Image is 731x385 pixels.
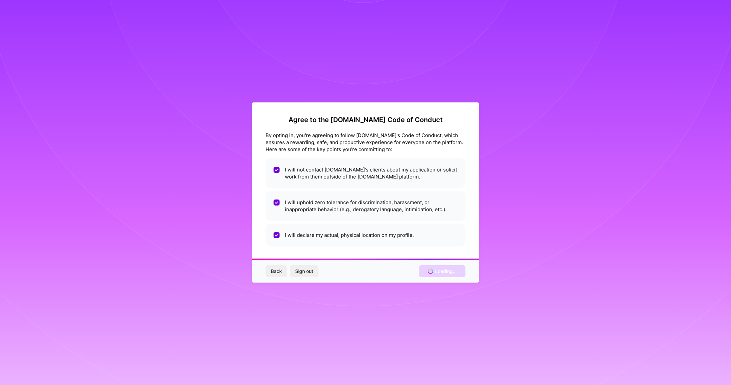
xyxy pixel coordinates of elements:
[266,116,465,124] h2: Agree to the [DOMAIN_NAME] Code of Conduct
[266,265,287,277] button: Back
[266,191,465,221] li: I will uphold zero tolerance for discrimination, harassment, or inappropriate behavior (e.g., der...
[266,132,465,153] div: By opting in, you're agreeing to follow [DOMAIN_NAME]'s Code of Conduct, which ensures a rewardin...
[271,268,282,275] span: Back
[295,268,313,275] span: Sign out
[266,224,465,247] li: I will declare my actual, physical location on my profile.
[290,265,319,277] button: Sign out
[266,158,465,188] li: I will not contact [DOMAIN_NAME]'s clients about my application or solicit work from them outside...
